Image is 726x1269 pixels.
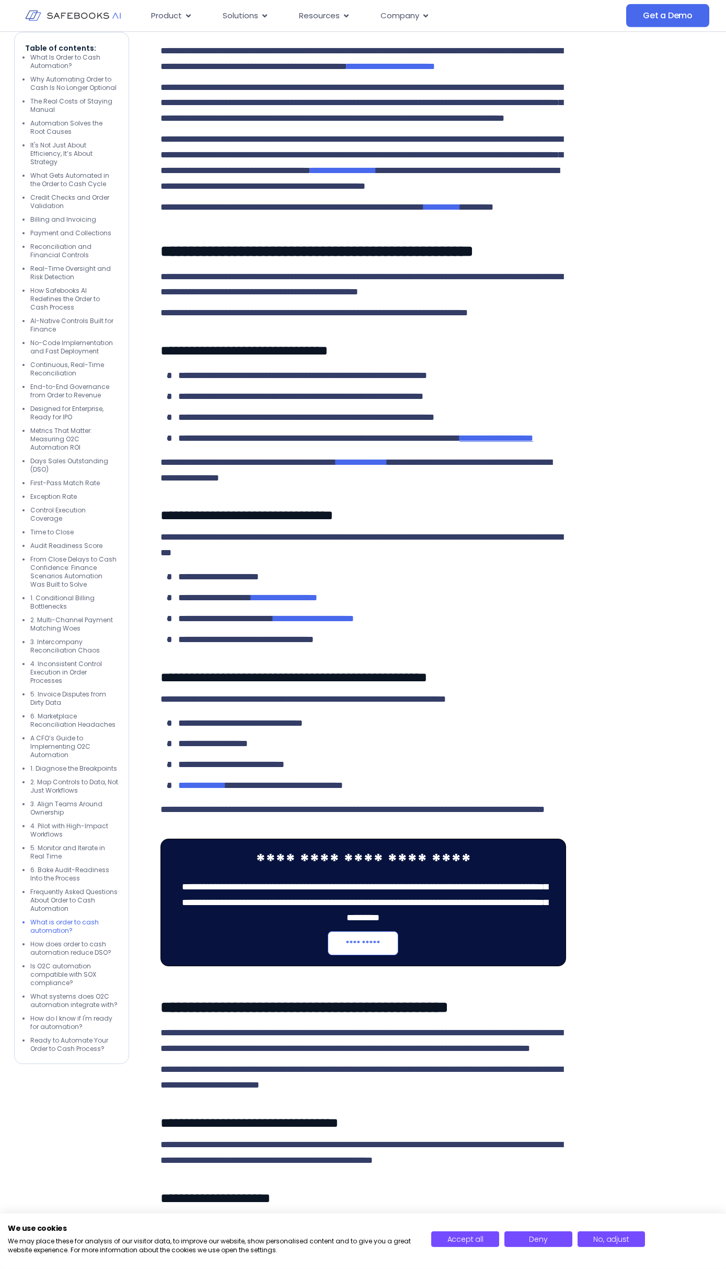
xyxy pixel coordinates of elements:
[8,1237,416,1255] p: We may place these for analysis of our visitor data, to improve our website, show personalised co...
[30,405,118,421] li: Designed for Enterprise, Ready for IPO
[30,555,118,589] li: From Close Delays to Cash Confidence: Finance Scenarios Automation Was Built to Solve
[30,778,118,795] li: 2. Map Controls to Data, Not Just Workflows
[30,542,118,550] li: Audit Readiness Score
[30,97,118,114] li: The Real Costs of Staying Manual
[30,75,118,92] li: Why Automating Order to Cash Is No Longer Optional
[30,690,118,707] li: 5. Invoice Disputes from Dirty Data
[30,712,118,729] li: 6. Marketplace Reconciliation Headaches
[30,594,118,611] li: 1. Conditional Billing Bottlenecks
[30,734,118,759] li: A CFO’s Guide to Implementing O2C Automation
[578,1231,646,1247] button: Adjust cookie preferences
[626,4,709,27] a: Get a Demo
[143,6,552,26] div: Menu Toggle
[643,10,693,21] span: Get a Demo
[30,265,118,281] li: Real-Time Oversight and Risk Detection
[529,1234,547,1244] span: Deny
[30,317,118,334] li: AI-Native Controls Built for Finance
[30,822,118,839] li: 4. Pilot with High-Impact Workflows
[30,427,118,452] li: Metrics That Matter: Measuring O2C Automation ROI
[431,1231,499,1247] button: Accept all cookies
[30,215,118,224] li: Billing and Invoicing
[30,361,118,378] li: Continuous, Real-Time Reconciliation
[30,992,118,1009] li: What systems does O2C automation integrate with?
[504,1231,572,1247] button: Deny all cookies
[30,141,118,166] li: It's Not Just About Efficiency, It’s About Strategy
[30,764,118,773] li: 1. Diagnose the Breakpoints
[30,638,118,655] li: 3. Intercompany Reconciliation Chaos
[30,172,118,188] li: What Gets Automated in the Order to Cash Cycle
[30,616,118,633] li: 2. Multi-Channel Payment Matching Woes
[30,119,118,136] li: Automation Solves the Root Causes
[381,10,419,22] span: Company
[25,43,118,53] p: Table of contents:
[143,6,552,26] nav: Menu
[447,1234,483,1244] span: Accept all
[593,1234,629,1244] span: No, adjust
[30,243,118,259] li: Reconciliation and Financial Controls
[30,506,118,523] li: Control Execution Coverage
[30,229,118,237] li: Payment and Collections
[223,10,258,22] span: Solutions
[30,918,118,935] li: What is order to cash automation?
[30,844,118,861] li: 5. Monitor and Iterate in Real Time
[30,660,118,685] li: 4. Inconsistent Control Execution in Order Processes
[8,1224,416,1233] h2: We use cookies
[30,457,118,474] li: Days Sales Outstanding (DSO)
[30,479,118,487] li: First-Pass Match Rate
[30,383,118,399] li: End-to-End Governance from Order to Revenue
[30,962,118,987] li: Is O2C automation compatible with SOX compliance?
[30,339,118,356] li: No-Code Implementation and Fast Deployment
[30,493,118,501] li: Exception Rate
[30,1036,118,1053] li: Ready to Automate Your Order to Cash Process?
[30,866,118,883] li: 6. Bake Audit-Readiness Into the Process
[30,1014,118,1031] li: How do I know if I'm ready for automation?
[30,53,118,70] li: What Is Order to Cash Automation?
[299,10,340,22] span: Resources
[30,193,118,210] li: Credit Checks and Order Validation
[30,940,118,957] li: How does order to cash automation reduce DSO?
[30,888,118,913] li: Frequently Asked Questions About Order to Cash Automation
[30,800,118,817] li: 3. Align Teams Around Ownership
[151,10,182,22] span: Product
[30,287,118,312] li: How Safebooks AI Redefines the Order to Cash Process
[30,528,118,536] li: Time to Close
